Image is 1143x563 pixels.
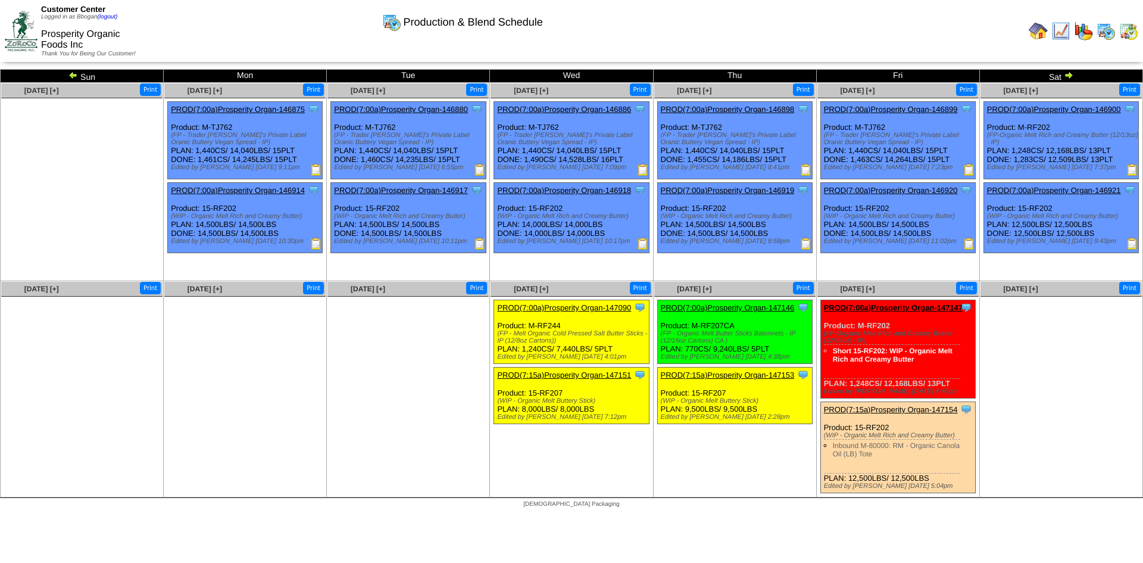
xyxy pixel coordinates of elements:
td: Fri [816,70,979,83]
span: Customer Center [41,5,105,14]
a: PROD(7:15a)Prosperity Organ-147151 [497,371,631,380]
td: Mon [164,70,327,83]
td: Tue [327,70,490,83]
div: Product: 15-RF202 PLAN: 12,500LBS / 12,500LBS [820,402,975,493]
button: Print [793,83,814,96]
div: Product: 15-RF202 PLAN: 12,500LBS / 12,500LBS DONE: 12,500LBS / 12,500LBS [983,183,1138,253]
a: [DATE] [+] [24,86,59,95]
div: (FP - Melt Organic Cold Pressed Salt Butter Sticks - IP (12/8oz Cartons)) [497,330,648,344]
button: Print [140,83,161,96]
a: PROD(7:00a)Prosperity Organ-146900 [987,105,1121,114]
div: (FP - Trader [PERSON_NAME]'s Private Label Oranic Buttery Vegan Spread - IP) [497,132,648,146]
img: Production Report [637,238,649,250]
button: Print [303,83,324,96]
img: Production Report [310,238,322,250]
div: Product: 15-RF202 PLAN: 14,500LBS / 14,500LBS DONE: 14,500LBS / 14,500LBS [331,183,486,253]
a: PROD(7:00a)Prosperity Organ-146917 [334,186,468,195]
img: Production Report [474,238,486,250]
a: PROD(7:00a)Prosperity Organ-146898 [661,105,795,114]
a: [DATE] [+] [188,86,222,95]
a: PROD(7:00a)Prosperity Organ-146918 [497,186,631,195]
a: (logout) [98,14,118,20]
div: (FP - Trader [PERSON_NAME]'s Private Label Oranic Buttery Vegan Spread - IP) [171,132,322,146]
img: arrowright.gif [1064,70,1073,80]
a: PROD(7:00a)Prosperity Organ-146921 [987,186,1121,195]
div: Product: 15-RF202 PLAN: 14,500LBS / 14,500LBS DONE: 14,500LBS / 14,500LBS [820,183,975,253]
div: Edited by [PERSON_NAME] [DATE] 4:38pm [661,353,812,360]
span: [DEMOGRAPHIC_DATA] Packaging [523,501,619,508]
div: (FP - Organic Melt Butter Sticks Batonnets - IP (12/16oz Cartons) CA ) [661,330,812,344]
img: Tooltip [960,301,972,313]
div: Product: M-RF207CA PLAN: 770CS / 9,240LBS / 5PLT [657,300,812,364]
div: (WIP - Organic Melt Rich and Creamy Butter) [824,432,975,439]
td: Thu [653,70,816,83]
div: Product: M-RF202 PLAN: 1,248CS / 12,168LBS / 13PLT DONE: 1,283CS / 12,509LBS / 13PLT [983,102,1138,179]
a: [DATE] [+] [351,86,385,95]
button: Print [303,282,324,294]
span: Prosperity Organic Foods Inc [41,29,120,50]
img: Production Report [800,238,812,250]
button: Print [793,282,814,294]
a: PROD(7:00a)Prosperity Organ-146880 [334,105,468,114]
img: calendarprod.gif [382,13,401,32]
div: Product: M-TJ762 PLAN: 1,440CS / 14,040LBS / 15PLT DONE: 1,461CS / 14,245LBS / 15PLT [168,102,323,179]
a: PROD(7:00a)Prosperity Organ-147090 [497,303,631,312]
span: [DATE] [+] [677,285,711,293]
img: Production Report [963,238,975,250]
img: Tooltip [634,301,646,313]
div: Product: 15-RF207 PLAN: 8,000LBS / 8,000LBS [494,368,649,424]
a: [DATE] [+] [514,285,548,293]
a: PROD(7:00a)Prosperity Organ-147147 [824,303,963,312]
span: Logged in as Bbogan [41,14,117,20]
div: Edited by [PERSON_NAME] [DATE] 7:12pm [497,413,648,421]
img: Production Report [474,164,486,176]
img: home.gif [1029,21,1048,41]
img: ZoRoCo_Logo(Green%26Foil)%20jpg.webp [5,11,38,51]
img: Production Report [1126,238,1138,250]
div: Product: M-TJ762 PLAN: 1,440CS / 14,040LBS / 15PLT DONE: 1,463CS / 14,264LBS / 15PLT [820,102,975,179]
div: Product: 15-RF202 PLAN: 14,500LBS / 14,500LBS DONE: 14,500LBS / 14,500LBS [168,183,323,253]
button: Print [956,282,977,294]
div: Product: 15-RF207 PLAN: 9,500LBS / 9,500LBS [657,368,812,424]
div: Edited by [PERSON_NAME] [DATE] 6:55pm [334,164,485,171]
a: Inbound M-80000: RM - Organic Canola Oil (LB) Tote [833,441,960,458]
img: Tooltip [471,184,483,196]
img: Tooltip [960,103,972,115]
div: (WIP - Organic Melt Rich and Creamy Butter) [824,213,975,220]
img: Tooltip [960,184,972,196]
a: [DATE] [+] [188,285,222,293]
div: (WIP - Organic Melt Buttery Stick) [661,397,812,405]
div: Product: M-RF244 PLAN: 1,240CS / 7,440LBS / 5PLT [494,300,649,364]
a: [DATE] [+] [677,86,711,95]
img: calendarinout.gif [1119,21,1138,41]
img: Production Report [963,164,975,176]
a: PROD(7:00a)Prosperity Organ-146875 [171,105,305,114]
img: arrowleft.gif [68,70,78,80]
img: graph.gif [1074,21,1093,41]
button: Print [630,282,651,294]
a: Short 15-RF202: WIP - Organic Melt Rich and Creamy Butter [833,347,952,363]
a: [DATE] [+] [1004,285,1038,293]
a: PROD(7:15a)Prosperity Organ-147154 [824,405,958,414]
div: (FP - Trader [PERSON_NAME]'s Private Label Oranic Buttery Vegan Spread - IP) [334,132,485,146]
div: Product: M-TJ762 PLAN: 1,440CS / 14,040LBS / 15PLT DONE: 1,460CS / 14,235LBS / 15PLT [331,102,486,179]
img: Tooltip [797,103,809,115]
a: [DATE] [+] [351,285,385,293]
div: (WIP - Organic Melt Rich and Creamy Butter) [661,213,812,220]
div: Edited by [PERSON_NAME] [DATE] 4:48pm [824,388,975,395]
div: (WIP - Organic Melt Rich and Creamy Butter) [497,213,648,220]
a: [DATE] [+] [24,285,59,293]
img: Tooltip [634,103,646,115]
a: [DATE] [+] [514,86,548,95]
div: Edited by [PERSON_NAME] [DATE] 10:30pm [171,238,322,245]
span: [DATE] [+] [840,285,875,293]
div: Edited by [PERSON_NAME] [DATE] 9:58pm [661,238,812,245]
div: Edited by [PERSON_NAME] [DATE] 11:02pm [824,238,975,245]
div: (WIP - Organic Melt Rich and Creamy Butter) [171,213,322,220]
img: Tooltip [308,184,320,196]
